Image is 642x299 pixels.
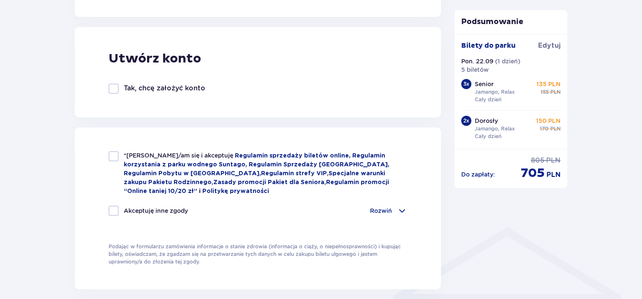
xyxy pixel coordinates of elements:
[124,207,188,215] p: Akceptuję inne zgody
[461,116,471,126] div: 2 x
[124,171,261,177] a: Regulamin Pobytu w [GEOGRAPHIC_DATA],
[536,80,560,88] p: 135 PLN
[461,170,495,179] p: Do zapłaty :
[550,125,560,133] p: PLN
[124,151,407,196] p: , , ,
[235,153,352,159] a: Regulamin sprzedaży biletów online,
[454,17,568,27] p: Podsumowanie
[213,179,324,185] a: Zasady promocji Pakiet dla Seniora
[541,88,549,96] p: 155
[475,88,515,96] p: Jamango, Relax
[461,65,489,74] p: 5 biletów
[536,117,560,125] p: 150 PLN
[538,41,560,50] a: Edytuj
[249,162,389,168] a: Regulamin Sprzedaży [GEOGRAPHIC_DATA],
[475,80,494,88] p: Senior
[495,57,520,65] p: ( 1 dzień )
[461,79,471,89] div: 3 x
[521,165,545,181] p: 705
[547,170,560,179] p: PLN
[546,156,560,165] p: PLN
[202,188,269,194] a: Politykę prywatności
[475,125,515,133] p: Jamango, Relax
[475,133,501,140] p: Cały dzień
[124,84,205,93] p: Tak, chcę założyć konto
[540,125,549,133] p: 170
[199,188,202,194] span: i
[475,96,501,103] p: Cały dzień
[461,57,493,65] p: Pon. 22.09
[550,88,560,96] p: PLN
[109,51,201,67] p: Utwórz konto
[475,117,498,125] p: Dorosły
[370,207,392,215] p: Rozwiń
[531,156,544,165] p: 805
[461,41,516,50] p: Bilety do parku
[109,243,407,266] p: Podając w formularzu zamówienia informacje o stanie zdrowia (informacja o ciąży, o niepełnosprawn...
[124,152,235,159] span: *[PERSON_NAME]/am się i akceptuję
[261,171,327,177] a: Regulamin strefy VIP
